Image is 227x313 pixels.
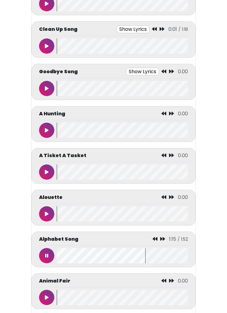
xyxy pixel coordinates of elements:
p: A Hunting [39,110,65,117]
span: 0.00 [178,194,188,201]
p: A Tisket A Tasket [39,152,86,159]
span: 0:01 [168,26,177,33]
span: / 1:52 [178,236,188,242]
p: Goodbye Song [39,68,78,75]
p: Clean Up Song [39,26,77,33]
button: Show Lyrics [126,68,159,76]
span: / 1:18 [178,26,188,32]
span: 0.00 [178,277,188,284]
p: Alphabet Song [39,236,78,243]
span: 1:15 [169,236,176,243]
span: 0.00 [178,110,188,117]
button: Show Lyrics [117,25,150,33]
span: 0.00 [178,152,188,159]
span: 0.00 [178,68,188,75]
p: Animal Fair [39,277,70,285]
p: Alouette [39,194,63,201]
